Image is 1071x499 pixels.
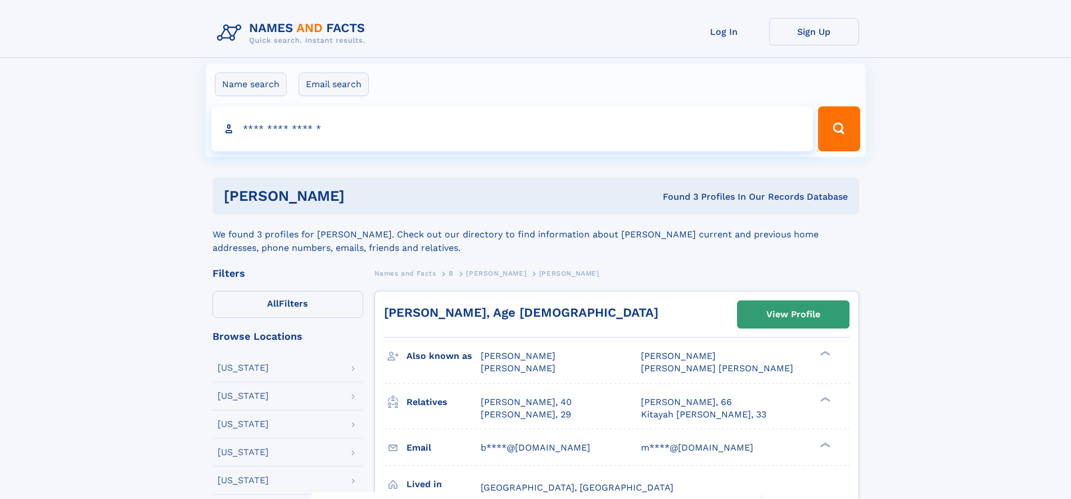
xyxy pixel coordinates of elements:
span: [PERSON_NAME] [PERSON_NAME] [641,363,793,374]
div: ❯ [817,395,831,403]
span: [PERSON_NAME] [481,363,555,374]
a: [PERSON_NAME] [466,266,526,280]
div: We found 3 profiles for [PERSON_NAME]. Check out our directory to find information about [PERSON_... [213,214,859,255]
img: Logo Names and Facts [213,18,374,48]
a: [PERSON_NAME], Age [DEMOGRAPHIC_DATA] [384,305,658,320]
button: Search Button [818,106,860,151]
h3: Email [406,438,481,457]
a: Names and Facts [374,266,436,280]
div: View Profile [766,302,820,327]
div: [US_STATE] [218,448,269,457]
div: [US_STATE] [218,420,269,429]
div: [US_STATE] [218,363,269,372]
span: [PERSON_NAME] [539,269,599,277]
div: Found 3 Profiles In Our Records Database [504,191,848,203]
a: [PERSON_NAME], 66 [641,396,732,408]
span: All [267,298,279,309]
div: Browse Locations [213,331,363,341]
div: [US_STATE] [218,476,269,485]
span: [PERSON_NAME] [481,350,555,361]
input: search input [211,106,814,151]
div: ❯ [817,441,831,448]
a: B [449,266,454,280]
div: Filters [213,268,363,278]
h3: Lived in [406,475,481,494]
span: [PERSON_NAME] [641,350,716,361]
span: B [449,269,454,277]
label: Email search [299,73,369,96]
div: ❯ [817,350,831,357]
a: Log In [679,18,769,46]
a: View Profile [738,301,849,328]
span: [PERSON_NAME] [466,269,526,277]
h1: [PERSON_NAME] [224,189,504,203]
a: [PERSON_NAME], 40 [481,396,572,408]
label: Name search [215,73,287,96]
span: [GEOGRAPHIC_DATA], [GEOGRAPHIC_DATA] [481,482,674,493]
label: Filters [213,291,363,318]
a: [PERSON_NAME], 29 [481,408,571,421]
h3: Also known as [406,347,481,366]
div: [US_STATE] [218,392,269,401]
a: Kitayah [PERSON_NAME], 33 [641,408,766,421]
a: Sign Up [769,18,859,46]
h3: Relatives [406,393,481,412]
